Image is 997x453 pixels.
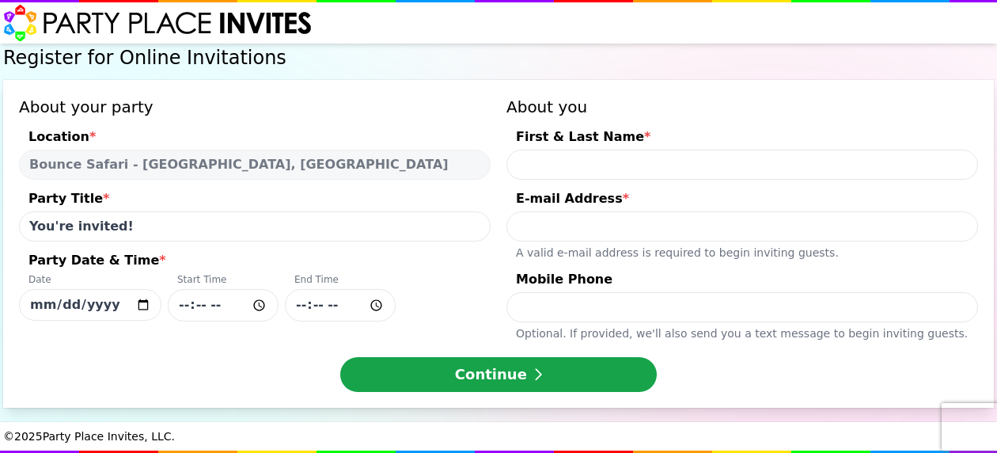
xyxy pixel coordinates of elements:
[506,150,978,180] input: First & Last Name*
[506,292,978,322] input: Mobile PhoneOptional. If provided, we'll also send you a text message to begin inviting guests.
[19,189,491,211] div: Party Title
[19,150,491,180] select: Location*
[506,242,978,261] div: A valid e-mail address is required to begin inviting guests.
[506,128,978,150] div: First & Last Name
[19,211,491,242] input: Party Title*
[506,270,978,292] div: Mobile Phone
[506,189,978,211] div: E-mail Address
[3,422,994,451] div: © 2025 Party Place Invites, LLC.
[19,96,491,118] h3: About your party
[285,289,396,322] input: Party Date & Time*DateStart TimeEnd Time
[168,289,279,322] input: Party Date & Time*DateStart TimeEnd Time
[506,322,978,341] div: Optional. If provided, we ' ll also send you a text message to begin inviting guests.
[19,251,491,273] div: Party Date & Time
[340,357,657,392] button: Continue
[168,273,279,289] div: Start Time
[3,4,313,42] img: Party Place Invites
[3,45,994,70] h1: Register for Online Invitations
[19,128,491,150] div: Location
[19,273,161,289] div: Date
[506,96,978,118] h3: About you
[285,273,396,289] div: End Time
[506,211,978,242] input: E-mail Address*A valid e-mail address is required to begin inviting guests.
[19,289,161,321] input: Party Date & Time*DateStart TimeEnd Time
